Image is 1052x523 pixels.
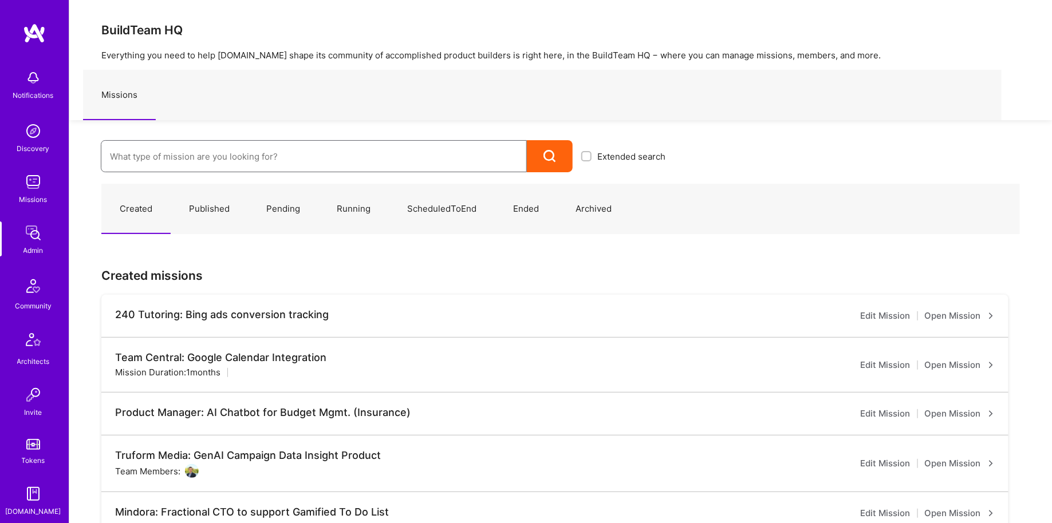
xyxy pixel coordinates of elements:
[23,23,46,43] img: logo
[925,309,995,323] a: Open Mission
[13,89,54,101] div: Notifications
[597,150,665,163] span: Extended search
[988,362,995,369] i: icon ArrowRight
[988,510,995,517] i: icon ArrowRight
[101,184,171,234] a: Created
[115,506,389,518] div: Mindora: Fractional CTO to support Gamified To Do List
[83,70,156,120] a: Missions
[26,439,40,450] img: tokens
[23,244,44,256] div: Admin
[543,150,557,163] i: icon Search
[22,482,45,505] img: guide book
[925,407,995,421] a: Open Mission
[115,449,381,462] div: Truform Media: GenAI Campaign Data Insight Product
[861,358,911,372] a: Edit Mission
[861,506,911,520] a: Edit Mission
[22,383,45,406] img: Invite
[115,308,329,321] div: 240 Tutoring: Bing ads conversion tracking
[115,366,220,378] div: Mission Duration: 1 months
[25,406,42,418] div: Invite
[988,460,995,467] i: icon ArrowRight
[925,457,995,470] a: Open Mission
[925,358,995,372] a: Open Mission
[115,406,411,419] div: Product Manager: AI Chatbot for Budget Mgmt. (Insurance)
[22,454,45,466] div: Tokens
[17,355,50,367] div: Architects
[22,66,45,89] img: bell
[22,120,45,142] img: discovery
[925,506,995,520] a: Open Mission
[115,464,199,478] div: Team Members:
[185,464,199,478] img: User Avatar
[861,309,911,323] a: Edit Mission
[171,184,248,234] a: Published
[6,505,61,517] div: [DOMAIN_NAME]
[557,184,630,234] a: Archived
[248,184,318,234] a: Pending
[318,184,389,234] a: Running
[988,312,995,319] i: icon ArrowRight
[19,272,47,300] img: Community
[389,184,495,234] a: ScheduledToEnd
[101,268,1020,283] h3: Created missions
[17,142,50,154] div: Discovery
[22,171,45,193] img: teamwork
[861,457,911,470] a: Edit Mission
[101,49,1020,61] p: Everything you need to help [DOMAIN_NAME] shape its community of accomplished product builders is...
[988,410,995,417] i: icon ArrowRight
[19,193,48,205] div: Missions
[861,407,911,421] a: Edit Mission
[19,328,47,355] img: Architects
[495,184,557,234] a: Ended
[110,142,518,171] input: What type of mission are you looking for?
[22,221,45,244] img: admin teamwork
[115,351,326,364] div: Team Central: Google Calendar Integration
[101,23,1020,37] h3: BuildTeam HQ
[15,300,52,312] div: Community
